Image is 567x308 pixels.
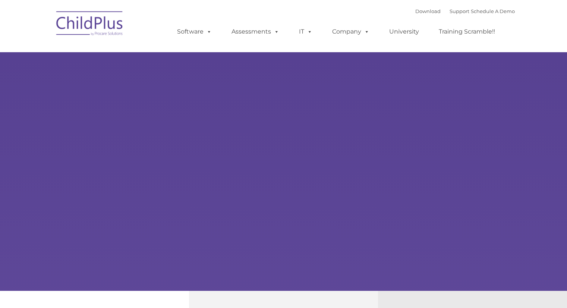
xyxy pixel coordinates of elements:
a: Schedule A Demo [471,8,515,14]
img: ChildPlus by Procare Solutions [53,6,127,43]
a: Support [450,8,469,14]
a: Company [325,24,377,39]
a: Training Scramble!! [431,24,503,39]
a: Download [415,8,441,14]
a: Software [170,24,219,39]
a: IT [292,24,320,39]
font: | [415,8,515,14]
a: Assessments [224,24,287,39]
a: University [382,24,426,39]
